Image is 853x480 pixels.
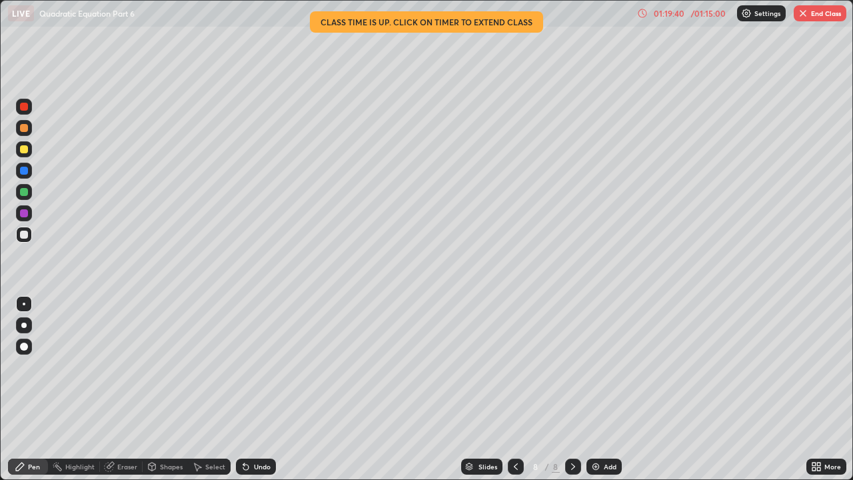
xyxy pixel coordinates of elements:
[160,463,183,470] div: Shapes
[590,461,601,472] img: add-slide-button
[12,8,30,19] p: LIVE
[552,461,560,473] div: 8
[754,10,780,17] p: Settings
[205,463,225,470] div: Select
[545,463,549,471] div: /
[794,5,846,21] button: End Class
[688,9,729,17] div: / 01:15:00
[798,8,808,19] img: end-class-cross
[824,463,841,470] div: More
[65,463,95,470] div: Highlight
[254,463,271,470] div: Undo
[529,463,542,471] div: 8
[741,8,752,19] img: class-settings-icons
[117,463,137,470] div: Eraser
[604,463,616,470] div: Add
[28,463,40,470] div: Pen
[39,8,135,19] p: Quadratic Equation Part 6
[650,9,688,17] div: 01:19:40
[478,463,497,470] div: Slides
